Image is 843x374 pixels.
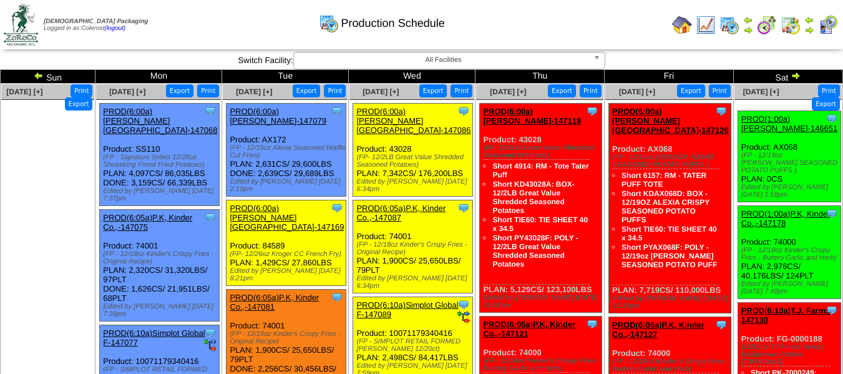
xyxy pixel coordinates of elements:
button: Print [818,84,840,97]
div: (FP- 12/2LB Great Value Shredded Seasoned Potatoes) [483,144,601,159]
a: PROD(6:05a)P.K, Kinder Co.,-147081 [230,293,319,312]
div: Edited by [PERSON_NAME] [DATE] 7:37pm [103,187,219,202]
button: Print [451,84,472,97]
a: Short PY43028F: POLY - 12/2LB Great Value Shredded Seasoned Potatoes [492,234,578,268]
div: (FP - 12/18oz Kinder's Crispy Fries - Original Recipe) [356,241,472,256]
img: home.gif [672,15,692,35]
img: line_graph.gif [696,15,716,35]
span: All Facilities [299,52,588,67]
a: [DATE] [+] [363,87,399,96]
a: Short 6157: RM - TATER PUFF TOTE [621,171,706,189]
img: calendarprod.gif [319,13,339,33]
button: Print [324,84,346,97]
div: Edited by [PERSON_NAME] [DATE] 7:39pm [103,303,219,318]
div: Product: 43028 PLAN: 7,342CS / 176,200LBS [353,104,473,197]
a: [DATE] [+] [109,87,145,96]
div: (FP - 12/18oz Kinder's Crispy Fries - Buttery Garlic and Herb) [483,357,601,372]
img: zoroco-logo-small.webp [4,4,38,46]
div: (FP - 12/19oz [PERSON_NAME] SEASONED POTATO PUFFS ) [612,154,730,169]
a: Short TIE60: TIE SHEET 40 x 34.5 [621,225,717,242]
img: Tooltip [715,318,728,331]
div: Product: SS110 PLAN: 4,097CS / 86,035LBS DONE: 3,159CS / 66,339LBS [100,104,220,206]
img: calendarinout.gif [781,15,801,35]
a: Short TIE60: TIE SHEET 40 x 34.5 [492,215,588,233]
div: Edited by [PERSON_NAME] [DATE] 1:58pm [741,184,841,199]
img: Tooltip [457,298,470,311]
img: Tooltip [331,202,343,214]
img: ediSmall.gif [457,311,470,323]
a: PROD(6:00a)[PERSON_NAME][GEOGRAPHIC_DATA]-147169 [230,204,344,232]
img: Tooltip [331,105,343,117]
button: Export [677,84,705,97]
img: Tooltip [204,327,217,339]
a: PROD(6:05a)P.K, Kinder Co.,-147121 [483,320,575,338]
a: [DATE] [+] [619,87,655,96]
div: (FP - 12/18oz Kinder's Crispy Fries - Buttery Garlic and Herb) [612,358,730,373]
a: PROD(1:00a)[PERSON_NAME]-146651 [741,114,838,133]
a: PROD(6:05a)P.K, Kinder Co.,-147087 [356,204,446,222]
img: calendarcustomer.gif [818,15,838,35]
a: PROD(6:00a)[PERSON_NAME][GEOGRAPHIC_DATA]-147068 [103,107,217,135]
div: Product: 43028 PLAN: 5,129CS / 123,100LBS [480,104,602,313]
img: arrowleft.gif [804,15,814,25]
div: (FP - 12/18oz Kinder's Crispy Fries - Original Recipe) [230,330,346,345]
img: arrowleft.gif [743,15,753,25]
img: calendarblend.gif [757,15,777,35]
div: Edited by [PERSON_NAME] [DATE] 8:21pm [230,267,346,282]
div: (FP - 12/18oz Kinder's Crispy Fries - Original Recipe) [103,250,219,265]
td: Sat [733,70,842,84]
a: PROD(6:10a)Simplot Global F-147089 [356,300,458,319]
div: (FP - 12/18oz Kinder's Crispy Fries - Buttery Garlic and Herb) [741,247,841,262]
a: Short KD43028A: BOX-12/2LB Great Value Shredded Seasoned Potatoes [492,180,574,215]
img: arrowright.gif [804,25,814,35]
div: (12/10 ct TJ Farms Select - Hashbrown Patties (TJFR00081)) [741,343,841,366]
a: PROD(6:05a)P.K, Kinder Co.,-147127 [612,320,704,339]
div: Edited by [PERSON_NAME] [DATE] 2:19pm [230,178,346,193]
a: PROD(6:00a)[PERSON_NAME][GEOGRAPHIC_DATA]-147126 [612,107,729,135]
div: (FP- 12/26oz Kroger CC French Fry) [230,250,346,258]
td: Thu [475,70,605,84]
img: Tooltip [826,112,838,125]
button: Export [293,84,321,97]
a: PROD(6:00a)[PERSON_NAME]-147079 [230,107,326,125]
img: arrowleft.gif [34,71,44,81]
a: PROD(6:05a)P.K, Kinder Co.,-147075 [103,213,192,232]
button: Print [709,84,731,97]
img: Tooltip [586,105,598,117]
button: Print [197,84,219,97]
div: Product: 74001 PLAN: 2,320CS / 31,320LBS / 97PLT DONE: 1,626CS / 21,951LBS / 68PLT [100,210,220,322]
img: Tooltip [826,304,838,317]
button: Export [166,84,194,97]
td: Fri [605,70,734,84]
a: [DATE] [+] [743,87,779,96]
div: Product: AX172 PLAN: 2,631CS / 29,600LBS DONE: 2,639CS / 29,689LBS [227,104,346,197]
div: (FP - SIMPLOT RETAIL FORMED [PERSON_NAME] 12/20ct) [356,338,472,353]
a: [DATE] [+] [236,87,272,96]
a: (logout) [104,25,125,32]
span: [DATE] [+] [6,87,42,96]
div: (FP - 12/19oz [PERSON_NAME] SEASONED POTATO PUFFS ) [741,152,841,174]
img: arrowright.gif [743,25,753,35]
img: Tooltip [204,105,217,117]
a: Short KDAX068D: BOX - 12/19OZ ALEXIA CRISPY SEASONED POTATO PUFFS [621,189,709,224]
div: Product: AX068 PLAN: 7,719CS / 110,000LBS [609,104,731,313]
td: Tue [222,70,349,84]
img: Tooltip [457,202,470,214]
button: Export [65,97,93,111]
span: [DATE] [+] [490,87,526,96]
button: Print [580,84,602,97]
span: [DEMOGRAPHIC_DATA] Packaging [44,18,148,25]
div: Product: 84589 PLAN: 1,429CS / 27,860LBS [227,200,346,286]
img: Tooltip [204,211,217,224]
img: arrowright.gif [791,71,801,81]
div: (FP - 12/15oz Alexia Seasoned Waffle Cut Fries) [230,144,346,159]
button: Print [71,84,92,97]
div: Edited by [PERSON_NAME] [DATE] 6:34pm [356,178,472,193]
img: Tooltip [826,207,838,220]
td: Sun [1,70,95,84]
div: Product: 74001 PLAN: 1,900CS / 25,650LBS / 79PLT [353,200,473,293]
